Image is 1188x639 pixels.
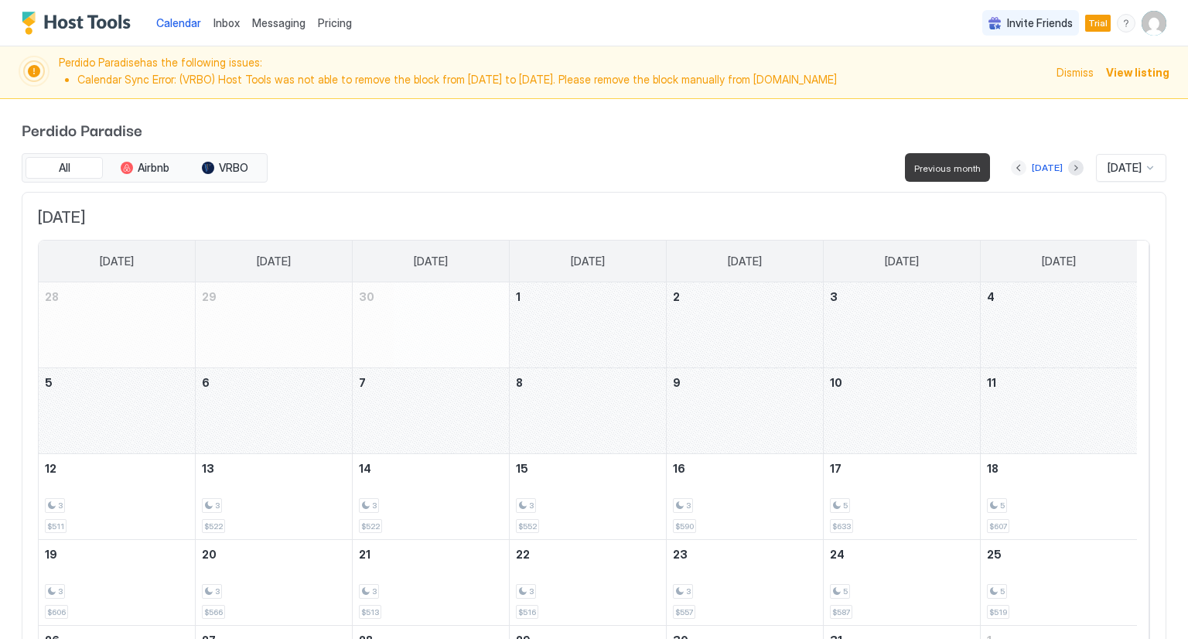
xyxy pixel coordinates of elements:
a: July 21, 2026 [353,540,509,569]
span: Perdido Paradise has the following issues: [59,56,1047,89]
a: July 9, 2026 [667,368,823,397]
span: 3 [58,501,63,511]
td: July 20, 2026 [196,540,353,626]
span: 14 [359,462,371,475]
span: 2 [673,290,680,303]
div: Dismiss [1057,64,1094,80]
li: Calendar Sync Error: (VRBO) Host Tools was not able to remove the block from [DATE] to [DATE]. Pl... [77,73,1047,87]
span: 3 [686,501,691,511]
td: July 12, 2026 [39,454,196,540]
a: July 16, 2026 [667,454,823,483]
div: View listing [1106,64,1169,80]
span: 15 [516,462,528,475]
span: [DATE] [100,255,134,268]
span: 17 [830,462,841,475]
span: 13 [202,462,214,475]
td: July 15, 2026 [510,454,667,540]
a: July 7, 2026 [353,368,509,397]
td: July 17, 2026 [823,454,980,540]
div: menu [1117,14,1135,32]
span: 20 [202,548,217,561]
a: July 18, 2026 [981,454,1137,483]
a: July 10, 2026 [824,368,980,397]
span: Calendar [156,16,201,29]
td: June 29, 2026 [196,282,353,368]
td: July 13, 2026 [196,454,353,540]
a: July 25, 2026 [981,540,1137,569]
span: 30 [359,290,374,303]
span: Messaging [252,16,306,29]
span: 3 [529,501,534,511]
span: 3 [529,586,534,596]
td: July 24, 2026 [823,540,980,626]
span: [DATE] [414,255,448,268]
span: $587 [832,607,850,617]
span: 7 [359,376,366,389]
td: July 18, 2026 [980,454,1137,540]
a: Messaging [252,15,306,31]
span: 5 [45,376,53,389]
span: 18 [987,462,999,475]
span: $552 [518,521,537,531]
a: July 24, 2026 [824,540,980,569]
span: 29 [202,290,217,303]
span: 10 [830,376,842,389]
span: [DATE] [571,255,605,268]
div: Host Tools Logo [22,12,138,35]
span: 21 [359,548,370,561]
button: Airbnb [106,157,183,179]
span: 3 [686,586,691,596]
td: July 14, 2026 [353,454,510,540]
td: July 6, 2026 [196,368,353,454]
td: July 16, 2026 [666,454,823,540]
a: July 12, 2026 [39,454,195,483]
span: $633 [832,521,851,531]
span: 24 [830,548,845,561]
span: [DATE] [885,255,919,268]
span: 3 [215,501,220,511]
td: July 3, 2026 [823,282,980,368]
span: 19 [45,548,57,561]
div: tab-group [22,153,268,183]
td: June 30, 2026 [353,282,510,368]
span: 28 [45,290,59,303]
span: 5 [843,586,848,596]
iframe: Intercom live chat [15,586,53,624]
td: July 5, 2026 [39,368,196,454]
td: June 28, 2026 [39,282,196,368]
span: 5 [1000,501,1005,511]
span: $516 [518,607,536,617]
button: Previous month [1011,160,1026,176]
a: July 4, 2026 [981,282,1137,311]
a: Inbox [213,15,240,31]
div: User profile [1142,11,1166,36]
a: Tuesday [398,241,463,282]
a: Sunday [84,241,149,282]
td: July 23, 2026 [666,540,823,626]
button: Next month [1068,160,1084,176]
span: 8 [516,376,523,389]
td: July 22, 2026 [510,540,667,626]
a: July 15, 2026 [510,454,666,483]
span: $590 [675,521,694,531]
span: 11 [987,376,996,389]
td: July 8, 2026 [510,368,667,454]
span: 3 [58,586,63,596]
td: July 19, 2026 [39,540,196,626]
td: July 4, 2026 [980,282,1137,368]
a: Monday [241,241,306,282]
span: 3 [830,290,838,303]
span: 12 [45,462,56,475]
a: June 28, 2026 [39,282,195,311]
span: [DATE] [257,255,291,268]
td: July 25, 2026 [980,540,1137,626]
span: $557 [675,607,693,617]
a: July 19, 2026 [39,540,195,569]
a: Thursday [712,241,777,282]
span: 5 [1000,586,1005,596]
span: $522 [361,521,380,531]
td: July 7, 2026 [353,368,510,454]
a: July 22, 2026 [510,540,666,569]
a: July 20, 2026 [196,540,352,569]
span: All [59,161,70,175]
